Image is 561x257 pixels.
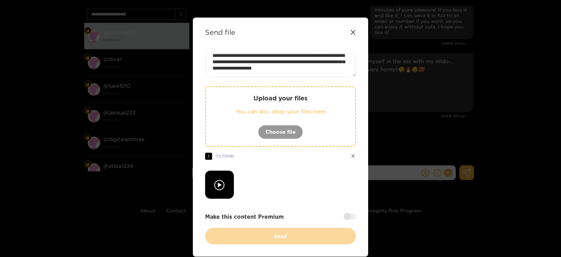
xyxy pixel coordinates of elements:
span: 1 [205,153,212,160]
span: 73.70 MB [216,154,234,158]
p: You can also drop your files here [220,107,341,116]
strong: Make this content Premium [205,213,284,221]
p: Upload your files [220,94,341,102]
button: Choose file [258,125,303,139]
strong: Send file [205,28,235,36]
button: Send [205,228,356,244]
